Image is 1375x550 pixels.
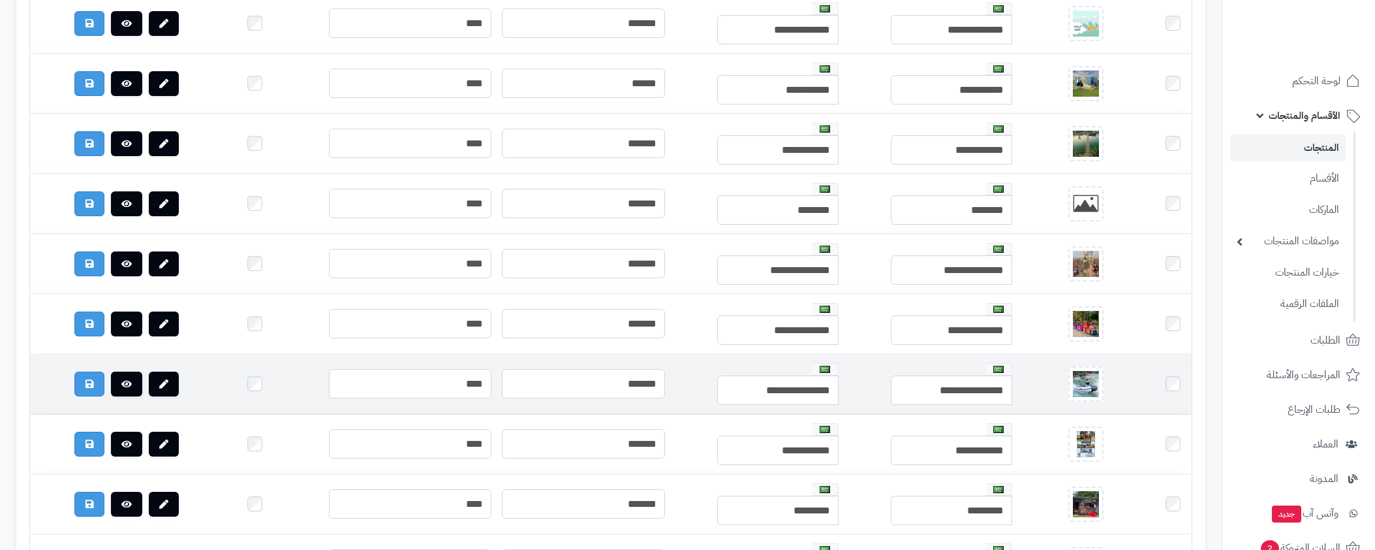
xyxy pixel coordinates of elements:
a: الطلبات [1230,325,1367,356]
img: العربية [820,426,830,433]
a: الملفات الرقمية [1230,290,1346,318]
img: العربية [820,306,830,313]
span: جديد [1272,506,1301,523]
a: الماركات [1230,196,1346,224]
a: مواصفات المنتجات [1230,227,1346,255]
img: العربية [993,125,1004,133]
img: العربية [993,186,1004,193]
a: المدونة [1230,463,1367,494]
a: العملاء [1230,429,1367,460]
img: العربية [820,5,830,12]
span: طلبات الإرجاع [1288,400,1340,419]
img: العربية [820,125,830,133]
span: المدونة [1310,470,1338,488]
a: لوحة التحكم [1230,65,1367,97]
span: وآتس آب [1271,504,1338,523]
img: العربية [993,246,1004,253]
img: العربية [820,65,830,73]
span: الأقسام والمنتجات [1269,106,1340,125]
span: العملاء [1313,435,1338,453]
img: العربية [993,486,1004,493]
span: الطلبات [1310,331,1340,349]
span: لوحة التحكم [1292,72,1340,90]
img: العربية [993,426,1004,433]
img: العربية [993,65,1004,73]
span: المراجعات والأسئلة [1267,366,1340,384]
a: وآتس آبجديد [1230,498,1367,529]
img: العربية [820,486,830,493]
img: العربية [993,306,1004,313]
a: طلبات الإرجاع [1230,394,1367,425]
a: الأقسام [1230,165,1346,193]
a: المنتجات [1230,135,1346,161]
img: العربية [820,366,830,373]
img: العربية [993,366,1004,373]
a: خيارات المنتجات [1230,259,1346,287]
a: المراجعات والأسئلة [1230,359,1367,391]
img: العربية [820,246,830,253]
img: العربية [993,5,1004,12]
img: العربية [820,186,830,193]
